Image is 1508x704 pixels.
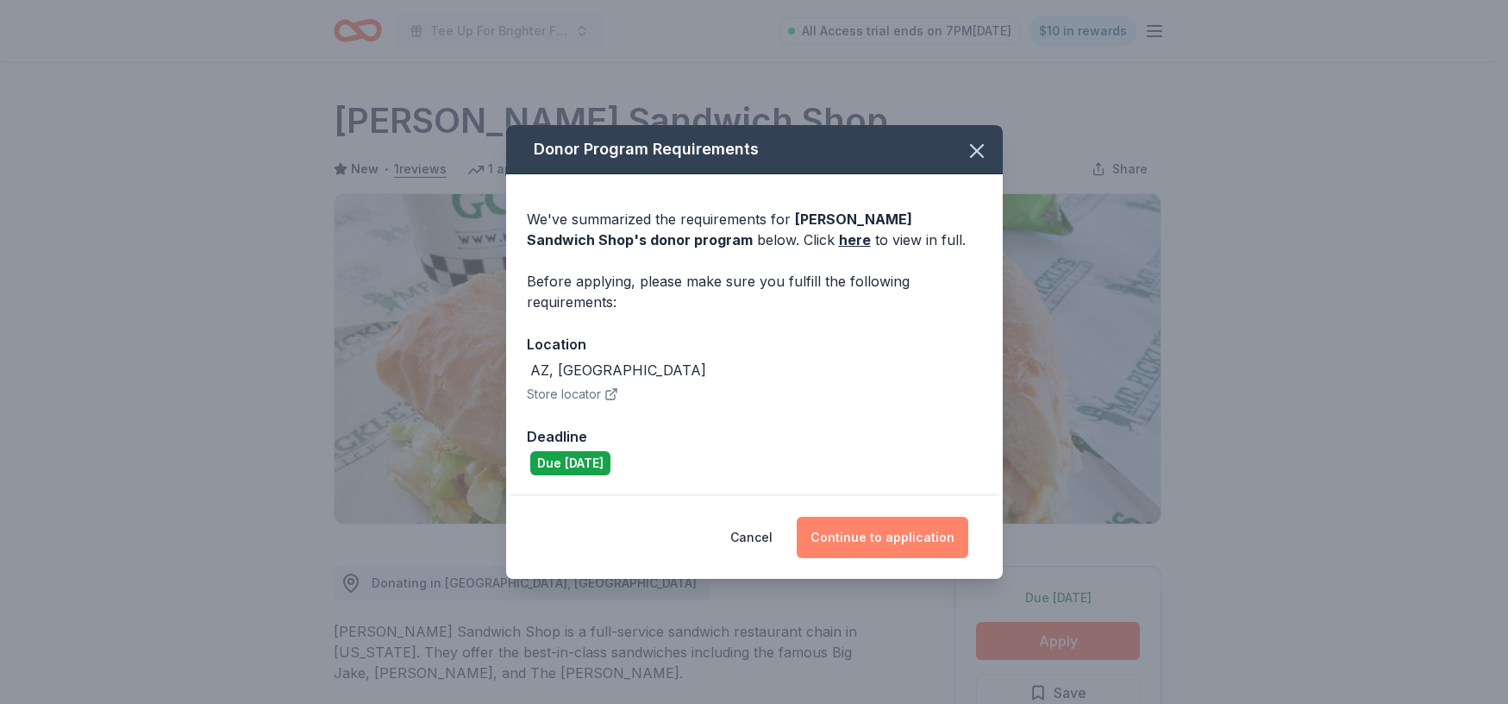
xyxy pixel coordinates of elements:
button: Cancel [730,517,773,558]
div: Location [527,333,982,355]
div: AZ, [GEOGRAPHIC_DATA] [530,360,706,380]
div: Before applying, please make sure you fulfill the following requirements: [527,271,982,312]
a: here [839,229,871,250]
div: Donor Program Requirements [506,125,1003,174]
button: Continue to application [797,517,968,558]
div: Due [DATE] [530,451,610,475]
button: Store locator [527,384,618,405]
div: We've summarized the requirements for below. Click to view in full. [527,209,982,250]
div: Deadline [527,425,982,448]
